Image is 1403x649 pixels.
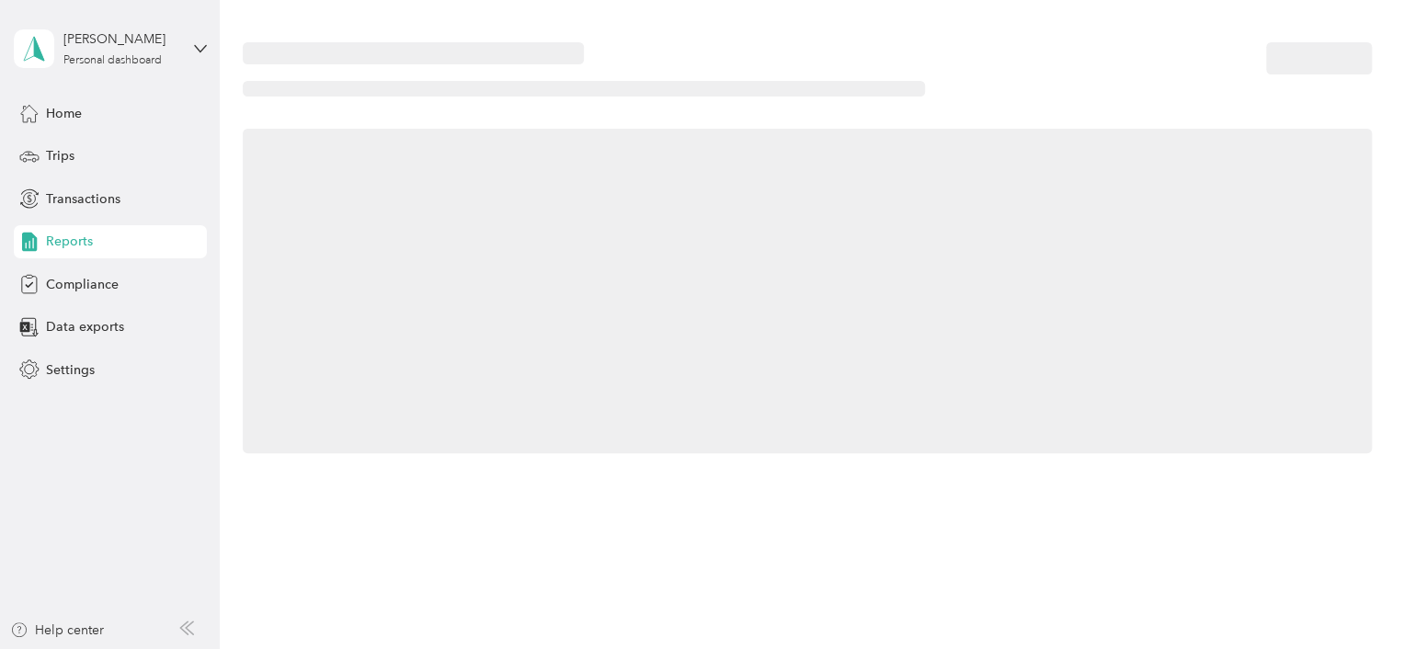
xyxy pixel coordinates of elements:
[46,189,120,209] span: Transactions
[63,29,178,49] div: [PERSON_NAME]
[46,146,74,165] span: Trips
[46,275,119,294] span: Compliance
[46,232,93,251] span: Reports
[10,621,104,640] button: Help center
[1300,546,1403,649] iframe: Everlance-gr Chat Button Frame
[63,55,162,66] div: Personal dashboard
[46,104,82,123] span: Home
[46,317,124,336] span: Data exports
[46,360,95,380] span: Settings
